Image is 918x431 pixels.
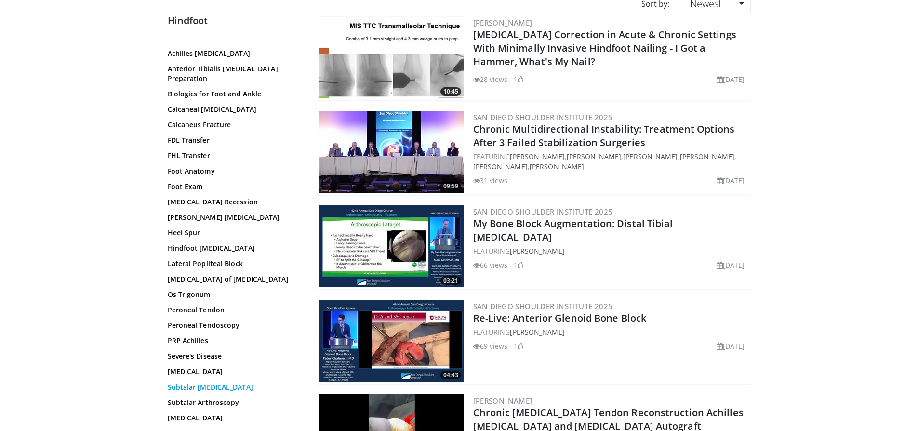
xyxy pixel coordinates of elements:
[168,336,298,346] a: PRP Achilles
[168,228,298,238] a: Heel Spur
[473,18,532,27] a: [PERSON_NAME]
[473,396,532,405] a: [PERSON_NAME]
[717,260,745,270] li: [DATE]
[319,205,464,287] a: 03:21
[717,341,745,351] li: [DATE]
[168,105,298,114] a: Calcaneal [MEDICAL_DATA]
[168,120,298,130] a: Calcaneus Fracture
[473,162,528,171] a: [PERSON_NAME]
[168,351,298,361] a: Severe's Disease
[510,246,564,256] a: [PERSON_NAME]
[473,341,508,351] li: 69 views
[168,321,298,330] a: Peroneal Tendoscopy
[473,311,647,324] a: Re-Live: Anterior Glenoid Bone Block
[319,16,464,98] a: 10:45
[567,152,621,161] a: [PERSON_NAME]
[168,213,298,222] a: [PERSON_NAME] [MEDICAL_DATA]
[440,371,461,379] span: 04:43
[168,182,298,191] a: Foot Exam
[473,207,613,216] a: San Diego Shoulder Institute 2025
[473,122,735,149] a: Chronic Multidirectional Instability: Treatment Options After 3 Failed Stabilization Surgeries
[473,327,749,337] div: FEATURING
[319,300,464,382] a: 04:43
[168,166,298,176] a: Foot Anatomy
[514,341,523,351] li: 1
[510,152,564,161] a: [PERSON_NAME]
[168,14,303,27] h2: Hindfoot
[473,74,508,84] li: 28 views
[473,246,749,256] div: FEATURING
[473,112,613,122] a: San Diego Shoulder Institute 2025
[168,398,298,407] a: Subtalar Arthroscopy
[319,111,464,193] img: 17f23c04-4813-491b-bcf5-1c3a0e23c03a.300x170_q85_crop-smart_upscale.jpg
[168,382,298,392] a: Subtalar [MEDICAL_DATA]
[319,111,464,193] a: 09:59
[168,151,298,161] a: FHL Transfer
[717,175,745,186] li: [DATE]
[473,175,508,186] li: 31 views
[717,74,745,84] li: [DATE]
[168,89,298,99] a: Biologics for Foot and Ankle
[473,260,508,270] li: 66 views
[473,151,749,172] div: FEATURING , , , , ,
[473,301,613,311] a: San Diego Shoulder Institute 2025
[319,300,464,382] img: 32a1af24-06a4-4440-a921-598d564ecb67.300x170_q85_crop-smart_upscale.jpg
[473,217,673,243] a: My Bone Block Augmentation: Distal Tibial [MEDICAL_DATA]
[168,64,298,83] a: Anterior Tibialis [MEDICAL_DATA] Preparation
[473,28,736,68] a: [MEDICAL_DATA] Correction in Acute & Chronic Settings With Minimally Invasive Hindfoot Nailing - ...
[168,49,298,58] a: Achilles [MEDICAL_DATA]
[514,74,523,84] li: 1
[168,305,298,315] a: Peroneal Tendon
[168,413,298,423] a: [MEDICAL_DATA]
[319,205,464,287] img: 5bffd304-e897-493b-bc55-286a48b743e3.300x170_q85_crop-smart_upscale.jpg
[510,327,564,337] a: [PERSON_NAME]
[168,135,298,145] a: FDL Transfer
[319,16,464,98] img: 7b238990-64d5-495c-bfd3-a01049b4c358.300x170_q85_crop-smart_upscale.jpg
[514,260,523,270] li: 1
[168,197,298,207] a: [MEDICAL_DATA] Recession
[680,152,734,161] a: [PERSON_NAME]
[168,243,298,253] a: Hindfoot [MEDICAL_DATA]
[168,259,298,269] a: Lateral Popliteal Block
[440,182,461,190] span: 09:59
[440,87,461,96] span: 10:45
[440,276,461,285] span: 03:21
[530,162,584,171] a: [PERSON_NAME]
[168,290,298,299] a: Os Trigonum
[168,367,298,377] a: [MEDICAL_DATA]
[623,152,678,161] a: [PERSON_NAME]
[168,274,298,284] a: [MEDICAL_DATA] of [MEDICAL_DATA]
